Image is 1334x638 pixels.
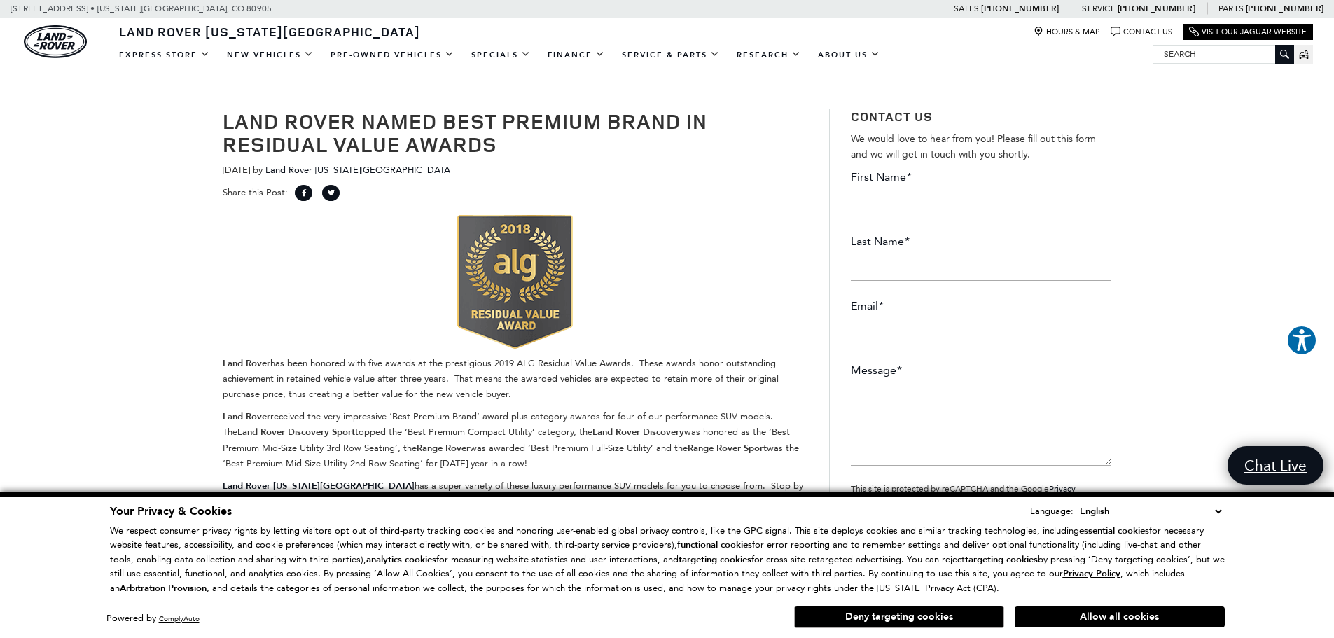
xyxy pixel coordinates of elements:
[1082,4,1115,13] span: Service
[223,109,809,155] h1: Land Rover Named Best Premium Brand in Residual Value Awards
[223,478,809,525] p: has a super variety of these luxury performance SUV models for you to choose from. Stop by [DATE]...
[223,165,250,175] span: [DATE]
[11,4,272,13] a: [STREET_ADDRESS] • [US_STATE][GEOGRAPHIC_DATA], CO 80905
[1228,446,1323,485] a: Chat Live
[1030,506,1074,515] div: Language:
[159,614,200,623] a: ComplyAuto
[613,43,728,67] a: Service & Parts
[851,169,912,185] label: First Name
[1034,27,1100,37] a: Hours & Map
[223,185,809,208] div: Share this Post:
[728,43,810,67] a: Research
[965,553,1038,566] strong: targeting cookies
[111,23,429,40] a: Land Rover [US_STATE][GEOGRAPHIC_DATA]
[120,582,207,595] strong: Arbitration Provision
[417,442,470,455] strong: Range Rover
[1237,456,1314,475] span: Chat Live
[110,504,232,519] span: Your Privacy & Cookies
[592,426,684,438] strong: Land Rover Discovery
[119,23,420,40] span: Land Rover [US_STATE][GEOGRAPHIC_DATA]
[539,43,613,67] a: Finance
[851,317,1111,345] input: Email*
[110,524,1225,596] p: We respect consumer privacy rights by letting visitors opt out of third-party tracking cookies an...
[322,43,463,67] a: Pre-Owned Vehicles
[237,426,355,438] strong: Land Rover Discovery Sport
[1118,3,1195,14] a: [PHONE_NUMBER]
[851,363,902,378] label: Message
[851,382,1111,466] textarea: Message*
[106,614,200,623] div: Powered by
[366,553,436,566] strong: analytics cookies
[1063,567,1120,580] u: Privacy Policy
[1111,27,1172,37] a: Contact Us
[457,215,573,349] img: Land Rover wins alg residual value award COLORADO springs
[223,356,809,402] p: has been honored with five awards at the prestigious 2019 ALG Residual Value Awards. These awards...
[111,43,218,67] a: EXPRESS STORE
[677,539,752,551] strong: functional cookies
[24,25,87,58] img: Land Rover
[851,253,1111,281] input: Last Name*
[223,480,415,492] strong: Land Rover [US_STATE][GEOGRAPHIC_DATA]
[223,409,809,471] p: received the very impressive ‘Best Premium Brand’ award plus category awards for four of our perf...
[111,43,889,67] nav: Main Navigation
[851,188,1111,216] input: First Name*
[1079,525,1149,537] strong: essential cookies
[1286,325,1317,356] button: Explore your accessibility options
[851,484,1076,509] small: This site is protected by reCAPTCHA and the Google and apply.
[253,165,263,175] span: by
[851,234,910,249] label: Last Name
[218,43,322,67] a: New Vehicles
[223,357,270,370] strong: Land Rover
[223,480,415,491] a: Land Rover [US_STATE][GEOGRAPHIC_DATA]
[1015,606,1225,627] button: Allow all cookies
[851,133,1096,160] span: We would love to hear from you! Please fill out this form and we will get in touch with you shortly.
[851,298,884,314] label: Email
[679,553,751,566] strong: targeting cookies
[851,109,1111,553] form: Contact Us
[851,109,1111,125] h3: Contact Us
[1153,46,1293,62] input: Search
[1189,27,1307,37] a: Visit Our Jaguar Website
[1076,504,1225,519] select: Language Select
[24,25,87,58] a: land-rover
[1218,4,1244,13] span: Parts
[981,3,1059,14] a: [PHONE_NUMBER]
[688,442,767,455] strong: Range Rover Sport
[1246,3,1323,14] a: [PHONE_NUMBER]
[223,410,270,423] strong: Land Rover
[810,43,889,67] a: About Us
[794,606,1004,628] button: Deny targeting cookies
[954,4,979,13] span: Sales
[265,165,452,175] a: Land Rover [US_STATE][GEOGRAPHIC_DATA]
[1286,325,1317,359] aside: Accessibility Help Desk
[463,43,539,67] a: Specials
